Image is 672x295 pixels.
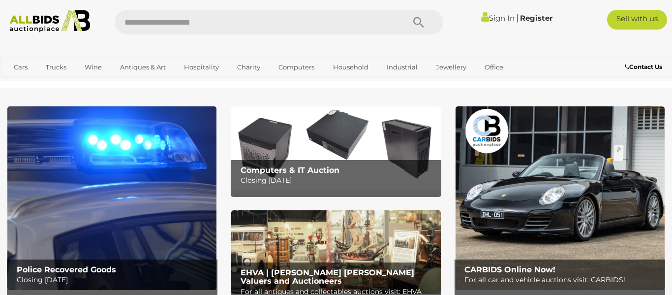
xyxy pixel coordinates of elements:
b: Contact Us [625,63,662,70]
b: Computers & IT Auction [241,165,339,175]
a: Sell with us [607,10,667,30]
img: CARBIDS Online Now! [456,106,665,290]
a: Wine [78,59,108,75]
a: Contact Us [625,62,665,72]
a: [GEOGRAPHIC_DATA] [46,75,128,92]
a: Sports [7,75,40,92]
b: Police Recovered Goods [17,265,116,274]
a: Sign In [481,13,515,23]
a: Industrial [380,59,424,75]
a: EHVA | Evans Hastings Valuers and Auctioneers EHVA | [PERSON_NAME] [PERSON_NAME] Valuers and Auct... [231,210,440,294]
b: EHVA | [PERSON_NAME] [PERSON_NAME] Valuers and Auctioneers [241,268,414,286]
a: Jewellery [429,59,473,75]
a: Office [478,59,510,75]
a: Police Recovered Goods Police Recovered Goods Closing [DATE] [7,106,216,290]
a: Computers [272,59,321,75]
img: Computers & IT Auction [231,106,440,190]
button: Search [394,10,443,34]
span: | [516,12,519,23]
img: EHVA | Evans Hastings Valuers and Auctioneers [231,210,440,294]
a: Cars [7,59,34,75]
a: Computers & IT Auction Computers & IT Auction Closing [DATE] [231,106,440,190]
p: Closing [DATE] [17,274,213,286]
img: Police Recovered Goods [7,106,216,290]
a: Register [520,13,552,23]
a: Household [327,59,375,75]
a: Trucks [39,59,73,75]
a: Antiques & Art [114,59,172,75]
a: CARBIDS Online Now! CARBIDS Online Now! For all car and vehicle auctions visit: CARBIDS! [456,106,665,290]
img: Allbids.com.au [5,10,94,33]
a: Charity [231,59,267,75]
p: For all car and vehicle auctions visit: CARBIDS! [464,274,660,286]
p: Closing [DATE] [241,174,436,187]
a: Hospitality [178,59,225,75]
b: CARBIDS Online Now! [464,265,555,274]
